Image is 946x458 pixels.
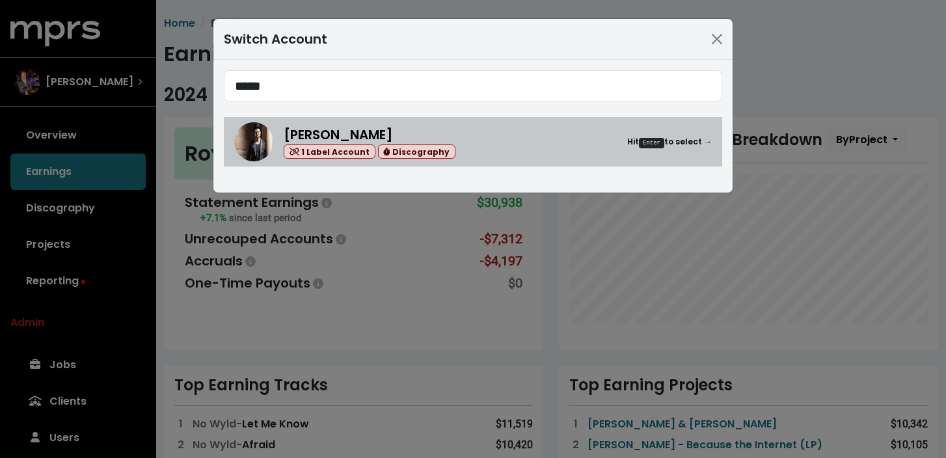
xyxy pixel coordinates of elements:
img: Adam Anders [234,122,273,161]
span: Discography [378,144,455,159]
div: Switch Account [224,29,327,49]
input: Search accounts [224,70,722,101]
button: Close [707,29,727,49]
span: [PERSON_NAME] [284,126,393,144]
a: Adam Anders[PERSON_NAME] 1 Label Account DiscographyHitEnterto select → [224,117,722,167]
span: 1 Label Account [284,144,375,159]
small: Hit to select → [627,136,712,148]
kbd: Enter [639,138,664,148]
